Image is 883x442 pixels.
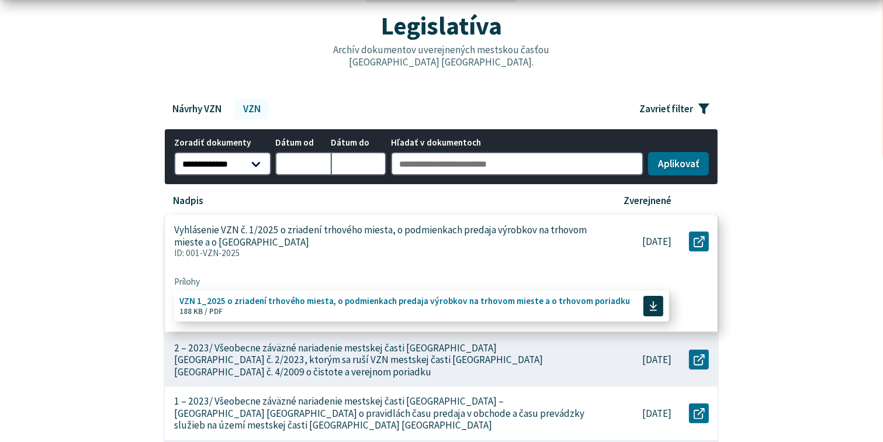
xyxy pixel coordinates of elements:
p: [DATE] [642,236,671,248]
button: Zavrieť filter [631,99,719,119]
input: Dátum do [331,152,386,175]
p: [DATE] [642,408,671,420]
p: 2 – 2023/ Všeobecne záväzné nariadenie mestskej časti [GEOGRAPHIC_DATA] [GEOGRAPHIC_DATA] č. 2/20... [174,342,588,378]
p: ID: 001-VZN-2025 [174,248,588,258]
select: Zoradiť dokumenty [174,152,271,175]
span: 188 KB / PDF [179,306,223,316]
p: Vyhlásenie VZN č. 1/2025 o zriadení trhového miesta, o podmienkach predaja výrobkov na trhovom mi... [174,224,588,248]
span: Hľadať v dokumentoch [391,138,644,148]
p: Archív dokumentov uverejnených mestskou časťou [GEOGRAPHIC_DATA] [GEOGRAPHIC_DATA]. [308,44,574,68]
span: VZN 1_2025 o zriadení trhového miesta, o podmienkach predaja výrobkov na trhovom mieste a o trhov... [179,297,630,306]
span: Legislatíva [381,9,502,42]
p: Zverejnené [624,195,671,207]
span: Prílohy [174,277,709,287]
p: 1 – 2023/ Všeobecne záväzné nariadenie mestskej časti [GEOGRAPHIC_DATA] – [GEOGRAPHIC_DATA] [GEOG... [174,395,588,431]
p: [DATE] [642,354,671,366]
a: VZN [234,99,269,119]
span: Zoradiť dokumenty [174,138,271,148]
p: Nadpis [173,195,203,207]
a: Návrhy VZN [164,99,230,119]
span: Dátum do [331,138,386,148]
span: Dátum od [275,138,331,148]
span: Zavrieť filter [639,103,693,115]
button: Aplikovať [648,152,709,175]
input: Dátum od [275,152,331,175]
a: VZN 1_2025 o zriadení trhového miesta, o podmienkach predaja výrobkov na trhovom mieste a o trhov... [174,291,669,322]
input: Hľadať v dokumentoch [391,152,644,175]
